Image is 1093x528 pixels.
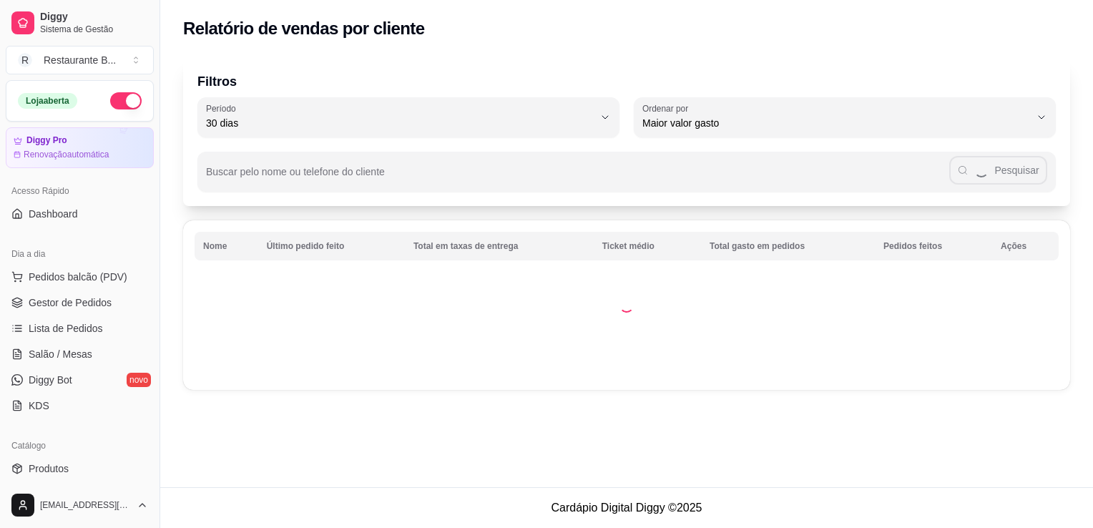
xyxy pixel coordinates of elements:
button: Select a team [6,46,154,74]
button: [EMAIL_ADDRESS][DOMAIN_NAME] [6,488,154,522]
h2: Relatório de vendas por cliente [183,17,425,40]
span: Gestor de Pedidos [29,295,112,310]
span: Diggy [40,11,148,24]
div: Catálogo [6,434,154,457]
span: 30 dias [206,116,594,130]
span: Sistema de Gestão [40,24,148,35]
div: Loading [619,298,634,313]
a: Diggy ProRenovaçãoautomática [6,127,154,168]
span: Diggy Bot [29,373,72,387]
a: KDS [6,394,154,417]
a: Diggy Botnovo [6,368,154,391]
article: Renovação automática [24,149,109,160]
a: Salão / Mesas [6,343,154,366]
div: Acesso Rápido [6,180,154,202]
article: Diggy Pro [26,135,67,146]
span: Pedidos balcão (PDV) [29,270,127,284]
span: KDS [29,399,49,413]
a: Dashboard [6,202,154,225]
div: Restaurante B ... [44,53,116,67]
a: Gestor de Pedidos [6,291,154,314]
span: Dashboard [29,207,78,221]
div: Dia a dia [6,243,154,265]
span: Salão / Mesas [29,347,92,361]
button: Ordenar porMaior valor gasto [634,97,1056,137]
a: Produtos [6,457,154,480]
span: Maior valor gasto [642,116,1030,130]
p: Filtros [197,72,1056,92]
button: Período30 dias [197,97,619,137]
label: Ordenar por [642,102,693,114]
span: Produtos [29,461,69,476]
label: Período [206,102,240,114]
button: Alterar Status [110,92,142,109]
span: [EMAIL_ADDRESS][DOMAIN_NAME] [40,499,131,511]
span: Lista de Pedidos [29,321,103,336]
footer: Cardápio Digital Diggy © 2025 [160,487,1093,528]
a: DiggySistema de Gestão [6,6,154,40]
span: R [18,53,32,67]
button: Pedidos balcão (PDV) [6,265,154,288]
input: Buscar pelo nome ou telefone do cliente [206,170,949,185]
a: Lista de Pedidos [6,317,154,340]
div: Loja aberta [18,93,77,109]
